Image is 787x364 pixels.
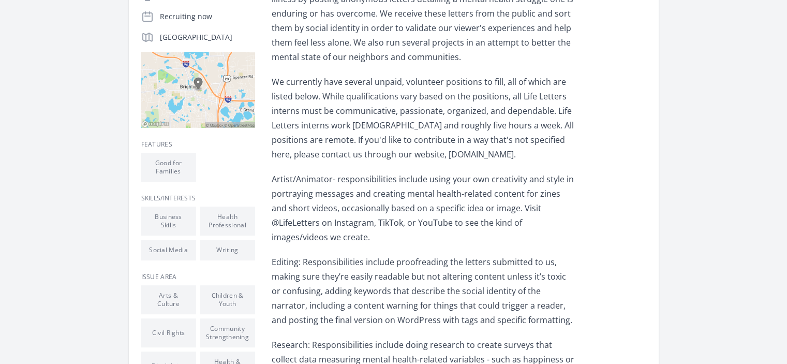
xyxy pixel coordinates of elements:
[141,52,255,128] img: Map
[141,273,255,281] h3: Issue area
[141,153,196,182] li: Good for Families
[141,140,255,149] h3: Features
[141,240,196,260] li: Social Media
[272,255,574,327] p: Editing: Responsibilities include proofreading the letters submitted to us, making sure they’re e...
[200,318,255,347] li: Community Strengthening
[160,11,255,22] p: Recruiting now
[200,285,255,314] li: Children & Youth
[200,207,255,236] li: Health Professional
[160,32,255,42] p: [GEOGRAPHIC_DATA]
[272,172,574,244] p: Artist/Animator- responsibilities include using your own creativity and style in portraying messa...
[200,240,255,260] li: Writing
[272,75,574,162] p: We currently have several unpaid, volunteer positions to fill, all of which are listed below. Whi...
[141,194,255,202] h3: Skills/Interests
[141,207,196,236] li: Business Skills
[141,318,196,347] li: Civil Rights
[141,285,196,314] li: Arts & Culture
